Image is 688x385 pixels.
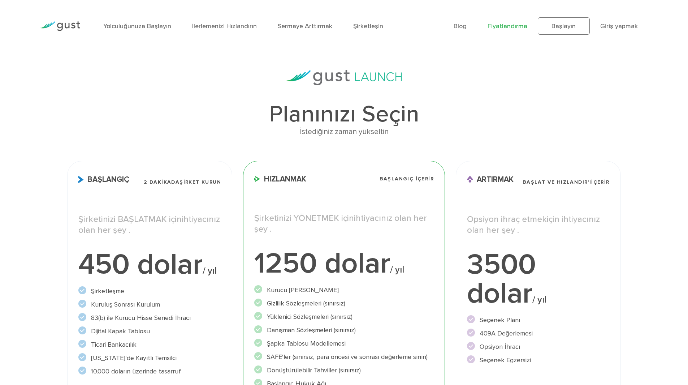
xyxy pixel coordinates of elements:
a: Blog [454,22,467,30]
font: Dönüştürülebilir Tahviller (sınırsız) [267,367,361,374]
font: Şapka Tablosu Modellemesi [267,340,346,347]
img: gust-launch-logos.svg [286,70,402,85]
font: 450 dolar [78,247,203,282]
font: 2 Dakikada [144,179,179,185]
font: Seçenek Egzersizi [480,356,531,364]
font: Şirketleşme [91,287,124,295]
img: Yükseltme Simgesi [467,176,473,183]
font: 3500 dolar [467,247,536,311]
font: Yüklenici Sözleşmeleri (sınırsız) [267,313,352,321]
font: Planınızı Seçin [269,100,419,128]
font: Opsiyon ihraç etmek [467,214,547,224]
a: Başlayın [538,17,590,35]
img: Gust Logo [40,21,80,31]
font: Kurucu [PERSON_NAME] [267,286,339,294]
a: Fiyatlandırma [488,22,527,30]
font: Danışman Sözleşmeleri (sınırsız) [267,326,356,334]
font: Artırmak [477,175,514,184]
font: Gizlilik Sözleşmeleri (sınırsız) [267,300,345,307]
font: ihtiyacınız olan her şey . [254,213,427,234]
font: [US_STATE]'de Kayıtlı Temsilci [91,354,177,362]
font: Kuruluş Sonrası Kurulum [91,301,160,308]
a: Giriş yapmak [600,22,638,30]
font: 409A Değerlemesi [480,330,533,337]
font: Opsiyon İhracı [480,343,520,351]
font: 83(b) ile Kurucu Hisse Senedi İhracı [91,314,191,322]
img: Hızlandırma Simgesi [254,176,260,182]
font: BAŞLANGIÇ içerir [380,176,434,182]
font: Başlayın [551,22,576,30]
font: Dijital Kapak Tablosu [91,328,150,335]
font: ihtiyacınız olan her şey . [78,214,220,235]
font: Seçenek Planı [480,316,520,324]
font: / yıl [532,294,546,305]
font: 1250 dolar [254,246,390,281]
font: içerir [591,179,609,185]
a: Sermaye Arttırmak [278,22,332,30]
font: Şirketinizi BAŞLATMAK için [78,214,182,224]
font: Şirketinizi YÖNETMEK için [254,213,354,223]
img: Başlat Simgesi X2 [78,176,84,183]
font: Hızlanmak [264,175,306,184]
font: / yıl [390,264,404,275]
font: için ihtiyacınız olan her şey . [467,214,600,235]
font: Başlangıç [87,175,129,184]
font: / yıl [203,265,217,276]
a: Şirketleşin [353,22,383,30]
font: SAFE'ler (sınırsız, para öncesi ve sonrası değerleme sınırı) [267,353,428,361]
a: Yolculuğunuza Başlayın [103,22,171,30]
font: İstediğiniz zaman yükseltin [300,127,389,136]
font: BAŞLAT ve HIZLANDIR'ı [523,179,591,185]
font: Ticari Bankacılık [91,341,137,348]
font: Şirket Kurun [179,179,221,185]
a: İlerlemenizi Hızlandırın [192,22,257,30]
font: 10.000 doların üzerinde tasarruf [91,368,181,375]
